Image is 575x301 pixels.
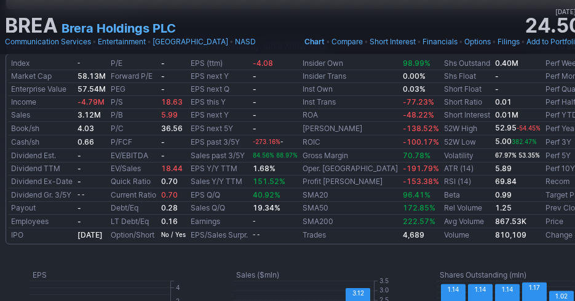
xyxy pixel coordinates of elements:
[108,163,159,175] td: EV/Sales
[61,20,176,37] a: Brera Holdings PLC
[300,70,400,83] td: Insider Trans
[495,110,518,119] a: 0.01M
[108,135,159,149] td: P/FCF
[77,230,103,239] b: [DATE]
[253,138,283,145] small: -
[161,231,186,238] small: No / Yes
[188,228,250,242] td: EPS/Sales Surpr.
[108,83,159,96] td: PEG
[545,177,569,186] a: Recom
[495,203,512,212] b: 1.25
[442,163,493,175] td: ATR (14)
[502,286,513,293] text: 1.14
[161,177,178,186] b: 0.70
[253,231,260,238] small: - -
[161,190,178,199] span: 0.70
[370,36,416,48] a: Short Interest
[253,152,274,159] span: 84.56%
[403,217,435,226] span: 222.57%
[108,202,159,215] td: Debt/Eq
[188,122,250,135] td: EPS next 5Y
[253,164,276,173] b: 1.68%
[161,110,178,119] span: 5.99
[108,215,159,228] td: LT Debt/Eq
[108,228,159,242] td: Option/Short
[422,36,458,48] a: Financials
[403,124,439,133] span: -138.52%
[108,188,159,202] td: Current Ratio
[5,245,426,251] img: nic2x2.gif
[442,202,493,215] td: Rel Volume
[352,289,363,297] text: 3.12
[161,203,178,212] b: 0.28
[492,36,496,48] span: •
[235,36,256,48] a: NASD
[253,203,280,212] b: 19.34%
[300,122,400,135] td: [PERSON_NAME]
[9,57,75,70] td: Index
[229,36,234,48] span: •
[304,36,325,48] a: Chart
[442,188,493,202] td: Beta
[495,164,512,173] b: 5.89
[326,36,330,48] span: •
[300,202,400,215] td: SMA50
[495,58,518,68] b: 0.40M
[403,177,439,186] span: -153.38%
[498,36,520,48] a: Filings
[403,84,426,94] b: 0.03%
[161,164,183,173] span: 18.44
[300,135,400,149] td: ROIC
[188,70,250,83] td: EPS next Y
[521,36,525,48] span: •
[442,135,493,149] td: 52W Low
[188,215,250,228] td: Earnings
[77,164,81,173] b: -
[9,202,75,215] td: Payout
[153,36,228,48] a: [GEOGRAPHIC_DATA]
[442,215,493,228] td: Avg Volume
[495,84,499,94] b: -
[9,163,75,175] td: Dividend TTM
[77,71,106,81] b: 58.13M
[495,97,512,106] b: 0.01
[92,36,97,48] span: •
[108,57,159,70] td: P/E
[304,37,325,46] span: Chart
[253,190,280,199] span: 40.92%
[77,124,94,133] b: 4.03
[253,177,285,186] span: 151.52%
[442,175,493,188] td: RSI (14)
[495,123,541,132] b: 52.95
[253,84,256,94] b: -
[517,125,541,132] span: -54.45%
[364,36,368,48] span: •
[77,137,94,146] b: 0.66
[300,215,400,228] td: SMA200
[300,175,400,188] td: Profit [PERSON_NAME]
[300,96,400,109] td: Inst Trans
[253,58,273,68] span: -4.08
[444,110,490,119] a: Short Interest
[9,175,75,188] td: Dividend Ex-Date
[442,57,493,70] td: Shs Outstand
[464,36,491,48] a: Options
[77,203,81,212] b: -
[77,110,101,119] b: 3.12M
[33,270,47,279] text: EPS
[300,163,400,175] td: Oper. [GEOGRAPHIC_DATA]
[331,36,363,48] a: Compare
[188,175,250,188] td: Sales Y/Y TTM
[77,191,84,198] small: - -
[442,228,493,242] td: Volume
[176,284,180,291] text: 4
[77,217,81,226] b: -
[475,286,486,293] text: 1.14
[77,151,81,160] b: -
[9,215,75,228] td: Employees
[188,202,250,215] td: Sales Q/Q
[9,109,75,122] td: Sales
[442,122,493,135] td: 52W High
[9,188,75,202] td: Dividend Gr. 3/5Y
